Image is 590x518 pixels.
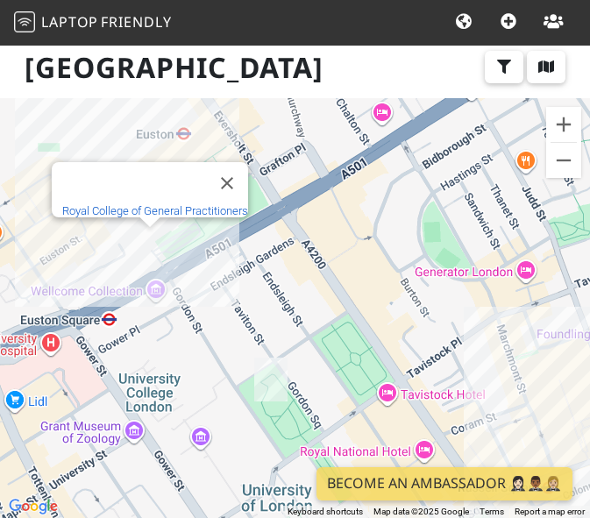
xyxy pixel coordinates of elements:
a: LaptopFriendly LaptopFriendly [14,8,172,39]
button: Zoom out [546,143,581,178]
button: Close [206,162,248,204]
span: Laptop [41,12,98,32]
a: Royal College of General Practitioners [62,204,248,217]
span: Friendly [101,12,171,32]
h1: [GEOGRAPHIC_DATA] [11,44,579,92]
img: LaptopFriendly [14,11,35,32]
button: Zoom in [546,107,581,142]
